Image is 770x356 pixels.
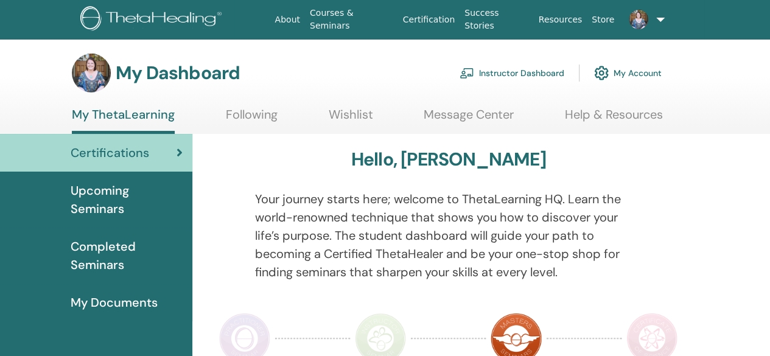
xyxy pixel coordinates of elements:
[305,2,398,37] a: Courses & Seminars
[629,10,648,29] img: default.jpg
[72,54,111,92] img: default.jpg
[398,9,460,31] a: Certification
[270,9,305,31] a: About
[424,107,514,131] a: Message Center
[534,9,587,31] a: Resources
[72,107,175,134] a: My ThetaLearning
[351,148,546,170] h3: Hello, [PERSON_NAME]
[565,107,663,131] a: Help & Resources
[71,181,183,218] span: Upcoming Seminars
[80,6,226,33] img: logo.png
[329,107,373,131] a: Wishlist
[71,144,149,162] span: Certifications
[594,60,662,86] a: My Account
[71,237,183,274] span: Completed Seminars
[594,63,609,83] img: cog.svg
[255,190,642,281] p: Your journey starts here; welcome to ThetaLearning HQ. Learn the world-renowned technique that sh...
[460,60,564,86] a: Instructor Dashboard
[587,9,619,31] a: Store
[226,107,278,131] a: Following
[71,293,158,312] span: My Documents
[460,68,474,79] img: chalkboard-teacher.svg
[460,2,533,37] a: Success Stories
[116,62,240,84] h3: My Dashboard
